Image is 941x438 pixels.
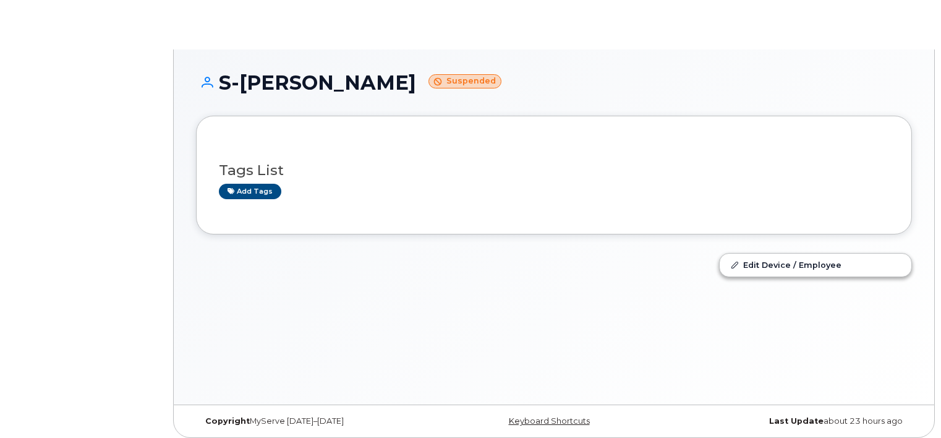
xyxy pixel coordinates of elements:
[769,416,824,426] strong: Last Update
[196,72,912,93] h1: S-[PERSON_NAME]
[673,416,912,426] div: about 23 hours ago
[720,254,911,276] a: Edit Device / Employee
[509,416,590,426] a: Keyboard Shortcuts
[219,184,281,199] a: Add tags
[428,74,501,88] small: Suspended
[205,416,250,426] strong: Copyright
[219,163,889,178] h3: Tags List
[196,416,435,426] div: MyServe [DATE]–[DATE]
